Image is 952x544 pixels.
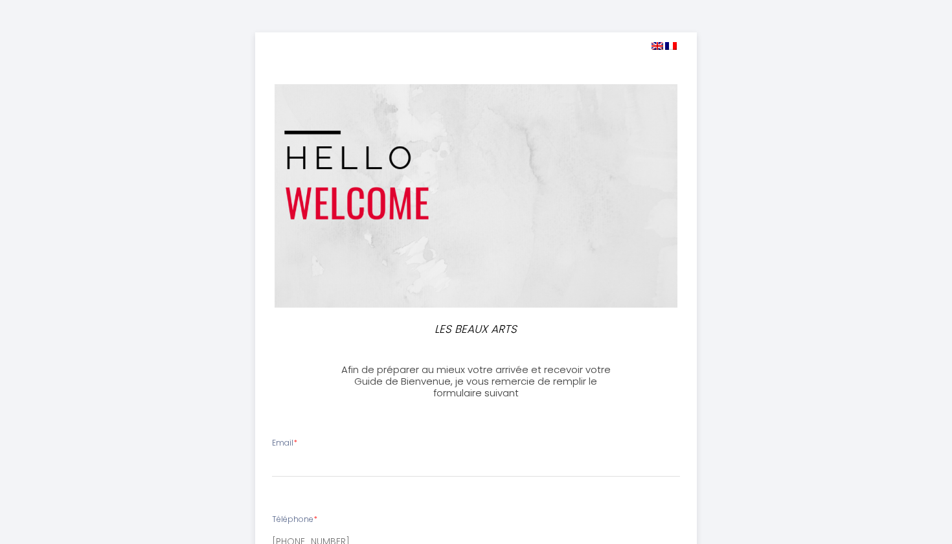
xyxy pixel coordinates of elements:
label: Téléphone [272,514,317,526]
h3: Afin de préparer au mieux votre arrivée et recevoir votre Guide de Bienvenue, je vous remercie de... [332,364,620,399]
p: LES BEAUX ARTS [337,321,615,338]
img: fr.png [665,42,677,50]
img: en.png [652,42,663,50]
label: Email [272,437,297,449]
